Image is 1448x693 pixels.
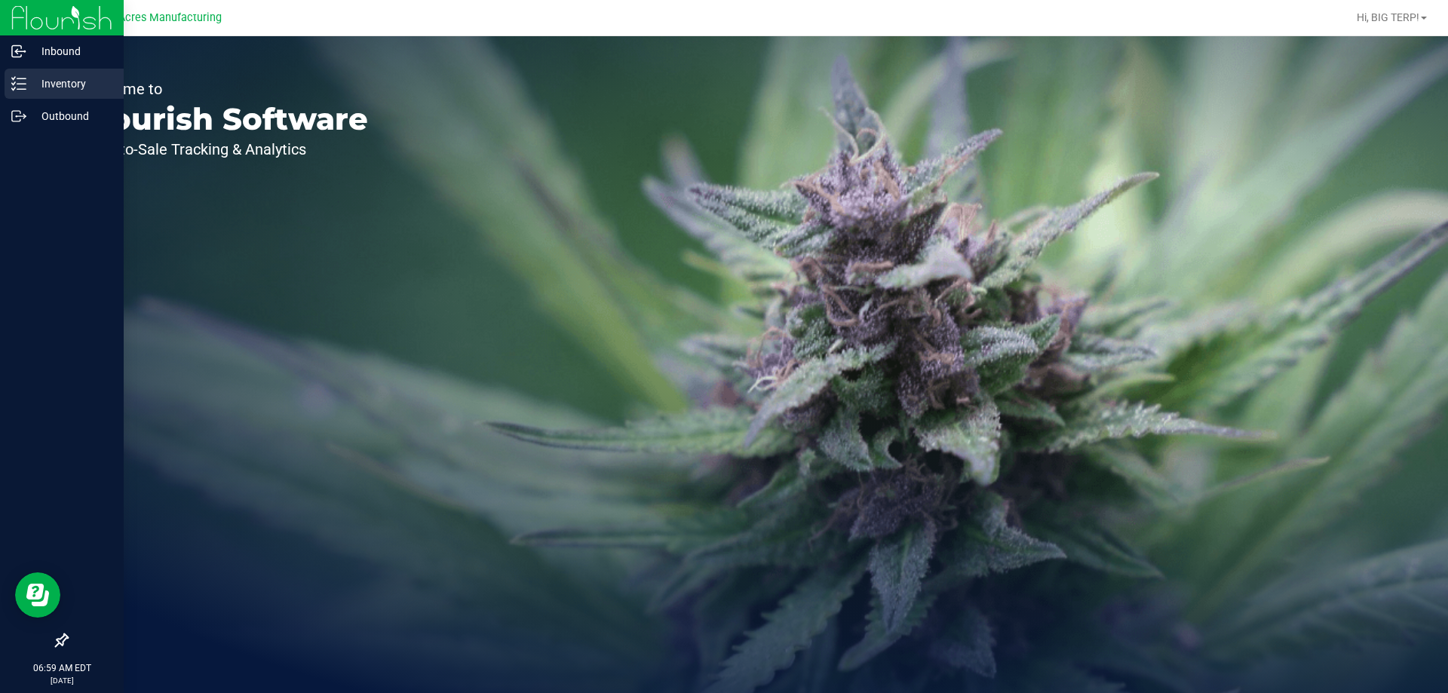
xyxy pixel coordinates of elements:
[7,675,117,686] p: [DATE]
[7,661,117,675] p: 06:59 AM EDT
[86,11,222,24] span: Green Acres Manufacturing
[81,81,368,97] p: Welcome to
[26,75,117,93] p: Inventory
[1357,11,1419,23] span: Hi, BIG TERP!
[11,44,26,59] inline-svg: Inbound
[81,142,368,157] p: Seed-to-Sale Tracking & Analytics
[15,572,60,618] iframe: Resource center
[26,42,117,60] p: Inbound
[11,109,26,124] inline-svg: Outbound
[81,104,368,134] p: Flourish Software
[26,107,117,125] p: Outbound
[11,76,26,91] inline-svg: Inventory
